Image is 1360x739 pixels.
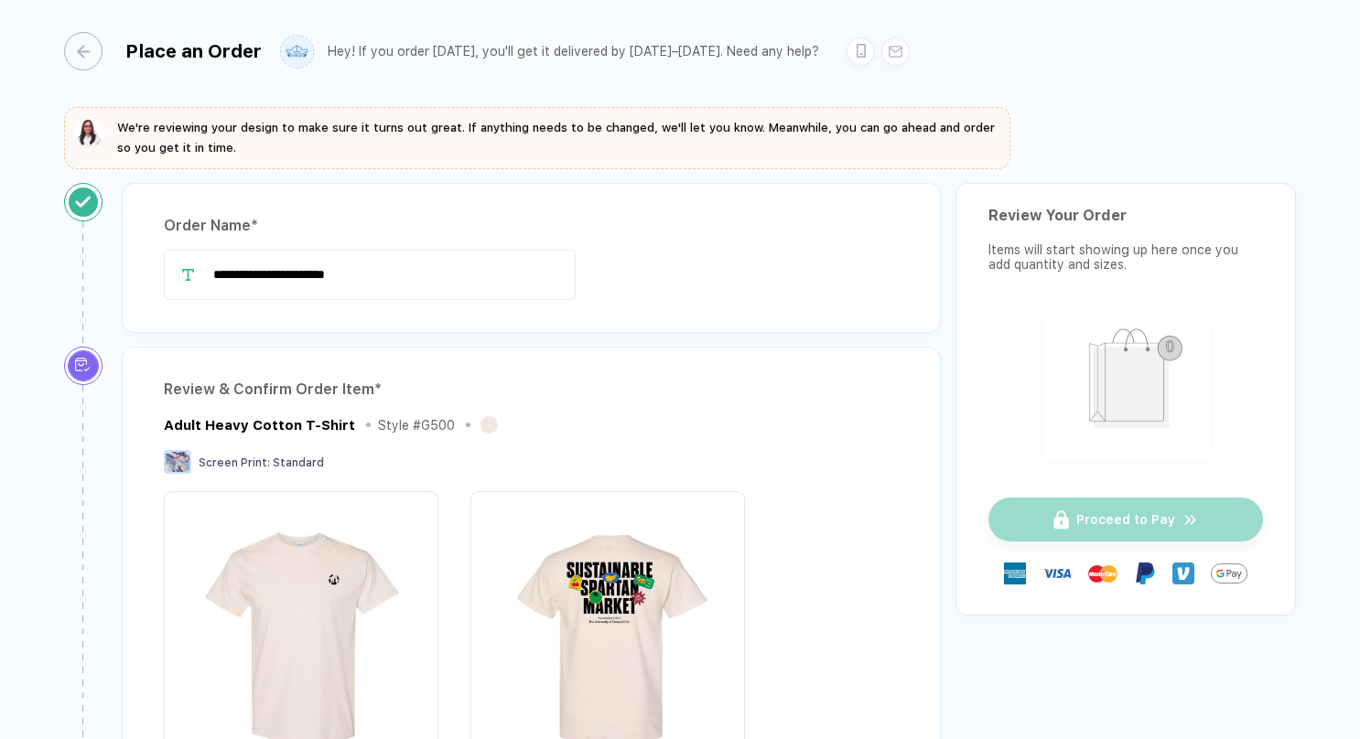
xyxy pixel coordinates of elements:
div: Review Your Order [988,207,1263,224]
img: express [1004,562,1026,584]
img: user profile [281,36,313,68]
div: Order Name [164,211,899,241]
img: visa [1042,559,1072,588]
button: We're reviewing your design to make sure it turns out great. If anything needs to be changed, we'... [75,118,999,158]
div: Style # G500 [378,418,455,433]
span: We're reviewing your design to make sure it turns out great. If anything needs to be changed, we'... [117,121,995,155]
img: GPay [1211,555,1247,592]
div: Items will start showing up here once you add quantity and sizes. [988,242,1263,272]
img: Screen Print [164,450,191,474]
span: Screen Print : [199,456,270,469]
img: Paypal [1134,562,1156,584]
div: Adult Heavy Cotton T-Shirt [164,417,355,434]
div: Place an Order [125,40,262,62]
img: Venmo [1172,562,1194,584]
img: master-card [1088,559,1117,588]
img: shopping_bag.png [1051,316,1202,449]
div: Hey! If you order [DATE], you'll get it delivered by [DATE]–[DATE]. Need any help? [328,44,819,59]
img: sophie [75,118,104,147]
span: Standard [273,456,324,469]
div: Review & Confirm Order Item [164,375,899,404]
